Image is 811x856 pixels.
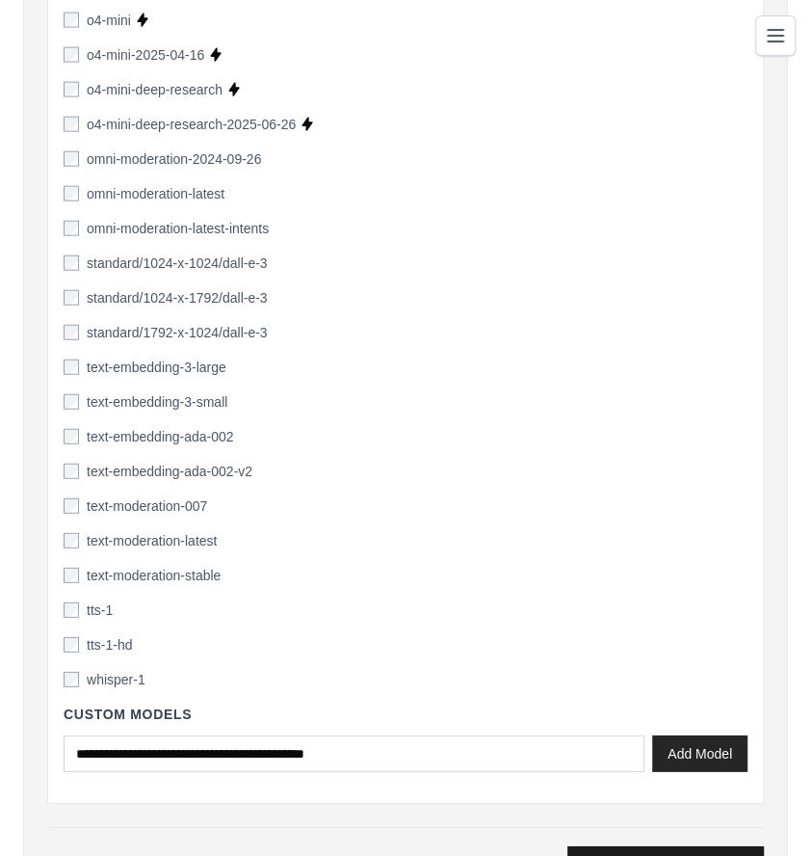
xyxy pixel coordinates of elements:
label: text-embedding-3-large [87,358,226,377]
input: omni-moderation-latest-intents [64,221,79,236]
input: text-moderation-latest [64,533,79,548]
label: o4-mini-deep-research-2025-06-26 [87,115,296,134]
label: text-embedding-3-small [87,392,227,412]
input: text-embedding-3-large [64,360,79,375]
input: omni-moderation-2024-09-26 [64,151,79,167]
input: o4-mini-deep-research-2025-06-26 [64,117,79,132]
input: whisper-1 [64,672,79,687]
input: omni-moderation-latest [64,186,79,201]
label: text-moderation-stable [87,566,221,585]
label: text-embedding-ada-002-v2 [87,462,252,481]
label: whisper-1 [87,670,145,689]
input: standard/1792-x-1024/dall-e-3 [64,325,79,340]
label: tts-1 [87,601,113,620]
input: standard/1024-x-1024/dall-e-3 [64,255,79,271]
input: o4-mini-2025-04-16 [64,47,79,63]
label: o4-mini-deep-research [87,80,222,99]
input: text-embedding-ada-002-v2 [64,464,79,479]
iframe: Chat Widget [715,763,811,856]
label: standard/1792-x-1024/dall-e-3 [87,323,268,342]
input: tts-1-hd [64,637,79,653]
input: o4-mini-deep-research [64,82,79,97]
button: Add Model [652,736,747,772]
label: standard/1024-x-1792/dall-e-3 [87,288,268,308]
label: omni-moderation-latest [87,184,224,203]
input: standard/1024-x-1792/dall-e-3 [64,290,79,306]
input: text-embedding-ada-002 [64,429,79,444]
label: omni-moderation-2024-09-26 [87,149,261,169]
input: text-moderation-stable [64,568,79,583]
label: text-moderation-007 [87,496,207,516]
label: text-embedding-ada-002 [87,427,234,446]
label: o4-mini [87,11,131,30]
h4: Custom Models [64,705,747,724]
label: text-moderation-latest [87,531,217,550]
label: omni-moderation-latest-intents [87,219,269,238]
label: standard/1024-x-1024/dall-e-3 [87,254,268,273]
label: tts-1-hd [87,635,132,655]
input: text-moderation-007 [64,498,79,514]
input: tts-1 [64,602,79,618]
button: Toggle navigation [755,15,796,56]
label: o4-mini-2025-04-16 [87,45,204,65]
input: text-embedding-3-small [64,394,79,410]
input: o4-mini [64,13,79,28]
